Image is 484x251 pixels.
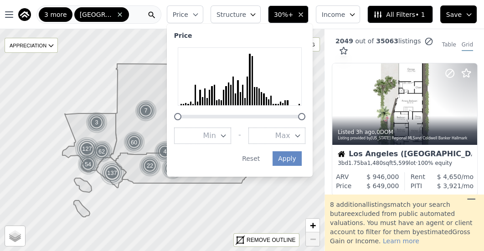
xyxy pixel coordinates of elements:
span: − [310,233,316,245]
div: REMOVE OUTLINE [247,236,295,244]
span: $ 3,921 [437,182,461,190]
img: g2.png [77,153,100,176]
a: Zoom in [306,219,319,232]
button: 30%+ [268,5,309,23]
span: $ 946,000 [366,173,399,180]
div: Grid [462,41,473,51]
button: Price [167,5,203,23]
button: All Filters• 1 [367,5,433,23]
div: /mo [422,181,474,190]
div: 62 [90,140,113,163]
div: Listing provided by [US_STATE] Regional MLS and Coldwell Banker Hallmark [338,136,473,141]
span: Max [275,130,290,141]
div: APPRECIATION [5,38,58,53]
div: 22 [139,155,161,177]
span: Save [446,10,462,19]
div: Table [442,41,456,51]
button: Save [440,5,477,23]
span: Income [322,10,345,19]
button: Apply [273,151,302,166]
span: Min [203,130,216,141]
button: Structure [211,5,261,23]
div: /mo [425,172,474,181]
div: Los Angeles ([GEOGRAPHIC_DATA]) [338,150,472,159]
div: ADD DRAWING [274,38,319,51]
img: g1.png [135,100,157,122]
span: $ 649,000 [366,182,399,190]
div: 127 [75,137,99,161]
a: Listed 3h ago,0DOMListing provided by[US_STATE] Regional MLSand Coldwell Banker HallmarkHouseLos ... [332,63,477,196]
button: Reset [237,151,265,166]
span: + [310,220,316,231]
span: $ 4,650 [437,173,461,180]
div: PITI [411,181,422,190]
div: Price [167,24,313,177]
img: House [338,150,345,158]
span: 5,599 [393,160,409,166]
div: - [238,128,241,144]
span: Structure [216,10,246,19]
img: g3.png [75,137,100,161]
span: 3 more [44,10,67,19]
div: 8 additional listing s match your search but are excluded from public automated valuations. You m... [324,195,484,251]
span: Learn more [383,237,419,245]
time: 2025-09-19 12:40 [356,129,375,135]
img: g1.png [154,141,176,163]
a: Zoom out [306,232,319,246]
a: Layers [5,226,25,246]
div: ARV [336,172,349,181]
span: Price [173,10,188,19]
img: g2.png [90,140,114,163]
div: Price [174,31,192,40]
div: out of listings [324,36,435,56]
div: 137 [100,161,124,185]
span: 2049 [335,37,353,45]
img: g1.png [86,112,108,133]
div: 8 [161,158,183,179]
img: g2.png [123,131,146,154]
div: 7 [135,100,157,122]
div: 54 [77,153,100,176]
span: All Filters • 1 [373,10,425,19]
div: 60 [123,131,146,154]
img: Pellego [18,8,31,21]
button: Income [316,5,360,23]
span: 30%+ [274,10,293,19]
img: g3.png [100,161,125,185]
img: g1.png [139,155,161,177]
div: 3 [86,112,108,133]
span: [GEOGRAPHIC_DATA] [80,10,114,19]
div: Listed , 0 DOM [338,128,473,136]
div: Price [336,181,351,190]
div: Rent [411,172,425,181]
img: g1.png [161,158,184,179]
div: 4 [154,141,176,163]
div: 3 bd 1.75 ba sqft lot · 100% equity [338,159,472,167]
span: 35063 [374,37,398,45]
span: 1,480 [367,160,383,166]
